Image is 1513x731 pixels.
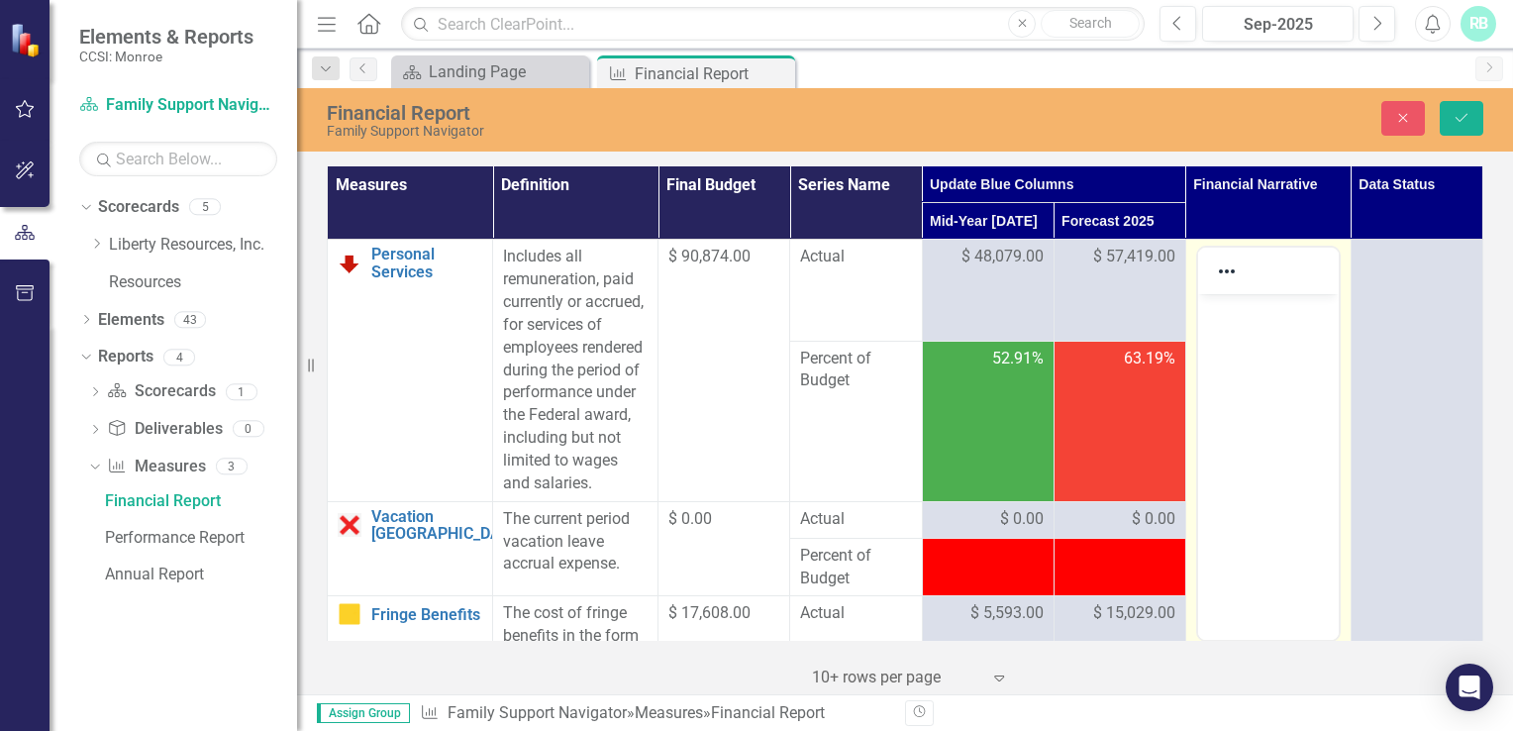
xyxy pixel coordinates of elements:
iframe: Rich Text Area [1198,294,1339,640]
a: Landing Page [396,59,584,84]
span: Actual [800,602,911,625]
span: Actual [800,246,911,268]
span: $ 15,029.00 [1093,602,1175,625]
span: 52.91% [992,348,1044,370]
a: Annual Report [100,559,297,590]
span: 63.19% [1124,348,1175,370]
div: 43 [174,311,206,328]
div: Financial Report [711,703,825,722]
div: Financial Report [105,492,297,510]
span: $ 5,593.00 [970,602,1044,625]
img: ClearPoint Strategy [10,23,45,57]
span: $ 48,079.00 [961,246,1044,268]
button: Reveal or hide additional toolbar items [1210,258,1244,285]
a: Measures [635,703,703,722]
span: Assign Group [317,703,410,723]
span: Percent of Budget [800,348,911,393]
a: Family Support Navigator [79,94,277,117]
span: Search [1069,15,1112,31]
span: Actual [800,508,911,531]
a: Vacation [GEOGRAPHIC_DATA] [371,508,524,543]
span: $ 90,874.00 [668,247,751,265]
input: Search Below... [79,142,277,176]
div: 0 [233,421,264,438]
a: Financial Report [100,485,297,517]
div: Performance Report [105,529,297,547]
img: Data Error [338,513,361,537]
div: Family Support Navigator [327,124,966,139]
div: Landing Page [429,59,584,84]
span: $ 0.00 [1132,508,1175,531]
div: Sep-2025 [1209,13,1347,37]
span: $ 0.00 [1000,508,1044,531]
div: Financial Report [635,61,790,86]
a: Reports [98,346,153,368]
div: Annual Report [105,566,297,583]
button: RB [1461,6,1496,42]
input: Search ClearPoint... [401,7,1145,42]
button: Search [1041,10,1140,38]
div: » » [420,702,890,725]
div: The current period vacation leave accrual expense. [503,508,648,576]
div: Open Intercom Messenger [1446,664,1493,711]
a: Family Support Navigator [448,703,627,722]
a: Personal Services [371,246,482,280]
div: Includes all remuneration, paid currently or accrued, for services of employees rendered during t... [503,246,648,494]
a: Scorecards [107,380,215,403]
span: $ 17,608.00 [668,603,751,622]
a: Measures [107,456,205,478]
div: 1 [226,383,257,400]
a: Performance Report [100,522,297,554]
span: $ 57,419.00 [1093,246,1175,268]
img: Below Plan [338,252,361,275]
img: Caution [338,602,361,626]
span: $ 0.00 [668,509,712,528]
span: Percent of Budget [800,545,911,590]
div: 3 [216,459,248,475]
span: Elements & Reports [79,25,253,49]
div: 5 [189,199,221,216]
a: Resources [109,271,297,294]
div: 4 [163,349,195,365]
a: Scorecards [98,196,179,219]
small: CCSI: Monroe [79,49,253,64]
a: Liberty Resources, Inc. [109,234,297,257]
a: Elements [98,309,164,332]
a: Fringe Benefits [371,606,482,624]
a: Deliverables [107,418,222,441]
button: Sep-2025 [1202,6,1354,42]
div: Financial Report [327,102,966,124]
